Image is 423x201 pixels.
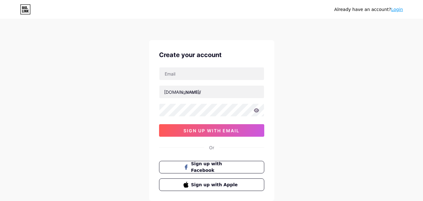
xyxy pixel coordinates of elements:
input: username [159,86,264,98]
span: Sign up with Apple [191,182,240,188]
div: Or [209,144,214,151]
a: Login [391,7,403,12]
button: sign up with email [159,124,264,137]
button: Sign up with Apple [159,178,264,191]
div: [DOMAIN_NAME]/ [164,89,201,95]
div: Already have an account? [334,6,403,13]
input: Email [159,67,264,80]
span: Sign up with Facebook [191,161,240,174]
div: Create your account [159,50,264,60]
span: sign up with email [183,128,240,133]
button: Sign up with Facebook [159,161,264,173]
